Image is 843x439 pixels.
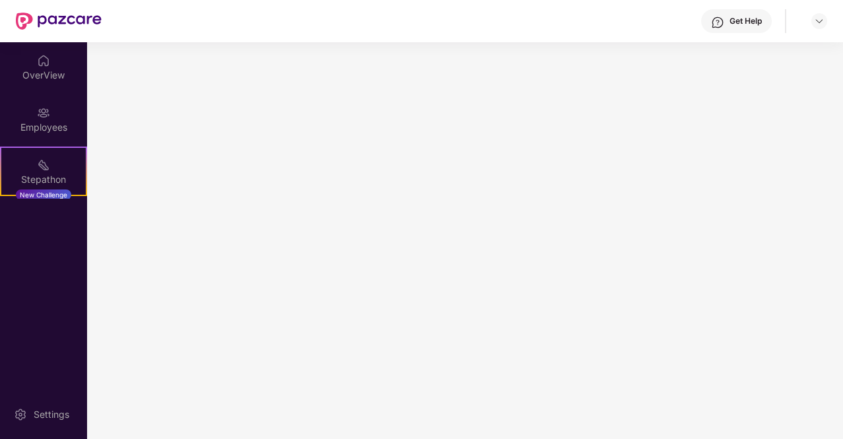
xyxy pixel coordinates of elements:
[37,54,50,67] img: svg+xml;base64,PHN2ZyBpZD0iSG9tZSIgeG1sbnM9Imh0dHA6Ly93d3cudzMub3JnLzIwMDAvc3ZnIiB3aWR0aD0iMjAiIG...
[730,16,762,26] div: Get Help
[14,408,27,421] img: svg+xml;base64,PHN2ZyBpZD0iU2V0dGluZy0yMHgyMCIgeG1sbnM9Imh0dHA6Ly93d3cudzMub3JnLzIwMDAvc3ZnIiB3aW...
[37,158,50,172] img: svg+xml;base64,PHN2ZyB4bWxucz0iaHR0cDovL3d3dy53My5vcmcvMjAwMC9zdmciIHdpZHRoPSIyMSIgaGVpZ2h0PSIyMC...
[16,189,71,200] div: New Challenge
[30,408,73,421] div: Settings
[37,106,50,119] img: svg+xml;base64,PHN2ZyBpZD0iRW1wbG95ZWVzIiB4bWxucz0iaHR0cDovL3d3dy53My5vcmcvMjAwMC9zdmciIHdpZHRoPS...
[814,16,825,26] img: svg+xml;base64,PHN2ZyBpZD0iRHJvcGRvd24tMzJ4MzIiIHhtbG5zPSJodHRwOi8vd3d3LnczLm9yZy8yMDAwL3N2ZyIgd2...
[1,173,86,186] div: Stepathon
[16,13,102,30] img: New Pazcare Logo
[711,16,724,29] img: svg+xml;base64,PHN2ZyBpZD0iSGVscC0zMngzMiIgeG1sbnM9Imh0dHA6Ly93d3cudzMub3JnLzIwMDAvc3ZnIiB3aWR0aD...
